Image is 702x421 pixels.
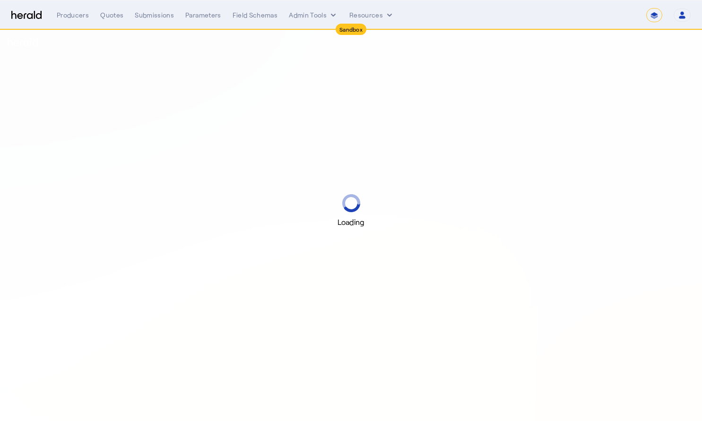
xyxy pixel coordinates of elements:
[11,11,42,20] img: Herald Logo
[349,10,394,20] button: Resources dropdown menu
[57,10,89,20] div: Producers
[135,10,174,20] div: Submissions
[233,10,278,20] div: Field Schemas
[336,24,366,35] div: Sandbox
[185,10,221,20] div: Parameters
[100,10,123,20] div: Quotes
[289,10,338,20] button: internal dropdown menu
